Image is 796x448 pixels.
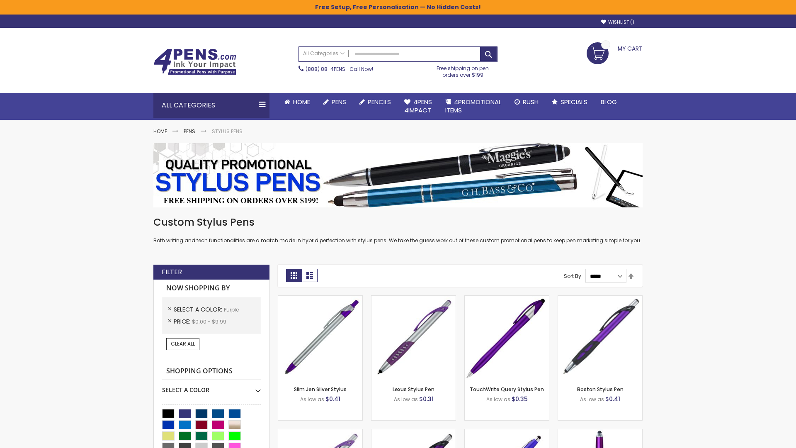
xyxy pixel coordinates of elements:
a: (888) 88-4PENS [306,66,345,73]
a: All Categories [299,47,349,61]
a: Wishlist [601,19,634,25]
span: Pencils [368,97,391,106]
div: Select A Color [162,380,261,394]
span: 4PROMOTIONAL ITEMS [445,97,501,114]
span: - Call Now! [306,66,373,73]
span: Rush [523,97,539,106]
div: Free shipping on pen orders over $199 [428,62,498,78]
span: $0.00 - $9.99 [192,318,226,325]
img: Lexus Stylus Pen-Purple [371,296,456,380]
a: Specials [545,93,594,111]
a: Clear All [166,338,199,350]
span: Blog [601,97,617,106]
span: As low as [486,396,510,403]
a: 4Pens4impact [398,93,439,120]
a: Home [278,93,317,111]
span: As low as [394,396,418,403]
span: All Categories [303,50,345,57]
span: Home [293,97,310,106]
a: Lexus Metallic Stylus Pen-Purple [371,429,456,436]
span: $0.41 [325,395,340,403]
a: Boston Stylus Pen-Purple [558,295,642,302]
a: Lexus Stylus Pen-Purple [371,295,456,302]
a: TouchWrite Command Stylus Pen-Purple [558,429,642,436]
span: $0.31 [419,395,434,403]
a: Rush [508,93,545,111]
img: Slim Jen Silver Stylus-Purple [278,296,362,380]
strong: Grid [286,269,302,282]
strong: Stylus Pens [212,128,243,135]
img: TouchWrite Query Stylus Pen-Purple [465,296,549,380]
strong: Filter [162,268,182,277]
span: Purple [224,306,239,313]
span: Price [174,317,192,326]
span: Specials [561,97,587,106]
a: 4PROMOTIONALITEMS [439,93,508,120]
div: Both writing and tech functionalities are a match made in hybrid perfection with stylus pens. We ... [153,216,643,244]
a: Blog [594,93,624,111]
img: Boston Stylus Pen-Purple [558,296,642,380]
a: Pencils [353,93,398,111]
a: Slim Jen Silver Stylus [294,386,347,393]
a: Home [153,128,167,135]
a: Slim Jen Silver Stylus-Purple [278,295,362,302]
a: TouchWrite Query Stylus Pen-Purple [465,295,549,302]
strong: Shopping Options [162,363,261,380]
a: Boston Silver Stylus Pen-Purple [278,429,362,436]
a: Pens [184,128,195,135]
span: Clear All [171,340,195,347]
label: Sort By [564,273,581,280]
a: TouchWrite Query Stylus Pen [470,386,544,393]
strong: Now Shopping by [162,280,261,297]
span: $0.35 [512,395,528,403]
span: Pens [332,97,346,106]
span: As low as [300,396,324,403]
img: 4Pens Custom Pens and Promotional Products [153,49,236,75]
span: 4Pens 4impact [404,97,432,114]
span: As low as [580,396,604,403]
a: Sierra Stylus Twist Pen-Purple [465,429,549,436]
h1: Custom Stylus Pens [153,216,643,229]
span: Select A Color [174,305,224,314]
a: Pens [317,93,353,111]
span: $0.41 [605,395,620,403]
img: Stylus Pens [153,143,643,207]
a: Lexus Stylus Pen [393,386,434,393]
div: All Categories [153,93,269,118]
a: Boston Stylus Pen [577,386,624,393]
